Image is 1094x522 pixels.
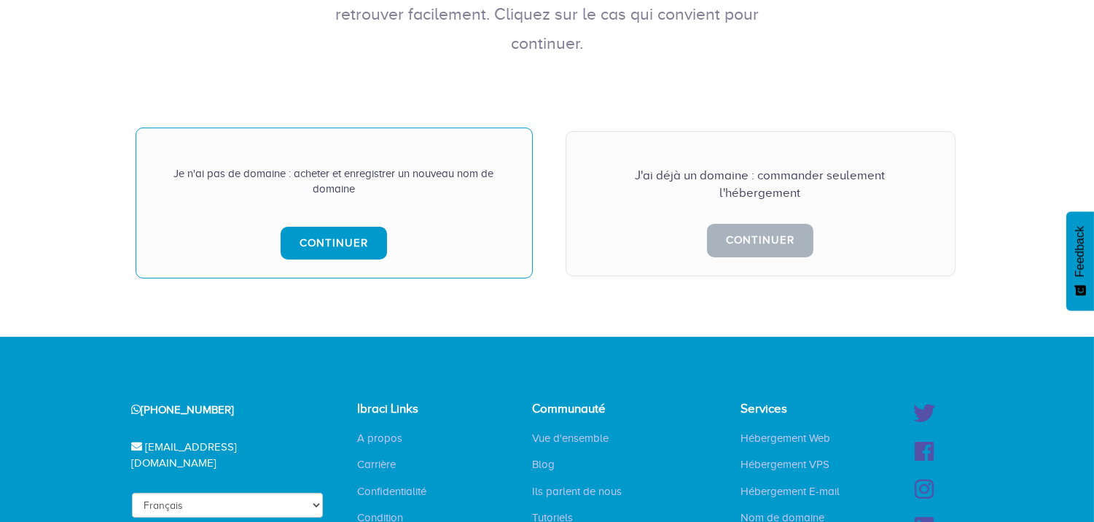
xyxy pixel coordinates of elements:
a: Hébergement VPS [730,457,840,472]
a: Confidentialité [347,484,438,499]
div: [EMAIL_ADDRESS][DOMAIN_NAME] [114,429,324,482]
a: Hébergement E-mail [730,484,851,499]
div: J'ai déjà un domaine : commander seulement l'hébergement [595,167,926,203]
a: Hébergement Web [730,431,841,445]
a: Vue d'ensemble [521,431,620,445]
h4: Ibraci Links [358,402,453,416]
div: Je n'ai pas de domaine : acheter et enregistrer un nouveau nom de domaine [165,166,503,198]
a: Continuer [281,227,387,260]
a: Blog [521,457,566,472]
a: Carrière [347,457,407,472]
a: Continuer [707,224,813,257]
iframe: Drift Widget Chat Controller [1021,449,1077,505]
h4: Services [741,402,851,416]
button: Feedback - Afficher l’enquête [1066,211,1094,311]
h4: Communauté [532,402,633,416]
div: [PHONE_NUMBER] [114,391,324,429]
a: Ils parlent de nous [521,484,633,499]
span: Feedback [1074,226,1087,277]
a: A propos [347,431,414,445]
